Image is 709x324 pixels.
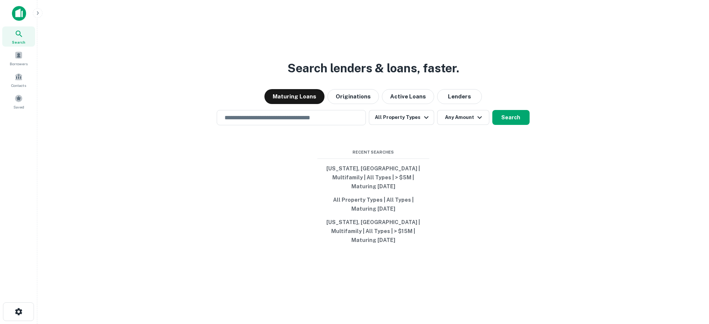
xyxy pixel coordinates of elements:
span: Recent Searches [317,149,429,155]
span: Search [12,39,25,45]
button: Lenders [437,89,482,104]
button: Maturing Loans [264,89,324,104]
a: Borrowers [2,48,35,68]
a: Contacts [2,70,35,90]
img: capitalize-icon.png [12,6,26,21]
button: Originations [327,89,379,104]
button: Search [492,110,530,125]
button: [US_STATE], [GEOGRAPHIC_DATA] | Multifamily | All Types | > $15M | Maturing [DATE] [317,216,429,247]
a: Search [2,26,35,47]
button: [US_STATE], [GEOGRAPHIC_DATA] | Multifamily | All Types | > $5M | Maturing [DATE] [317,162,429,193]
button: Any Amount [437,110,489,125]
button: All Property Types [369,110,434,125]
span: Borrowers [10,61,28,67]
span: Saved [13,104,24,110]
span: Contacts [11,82,26,88]
button: All Property Types | All Types | Maturing [DATE] [317,193,429,216]
a: Saved [2,91,35,111]
button: Active Loans [382,89,434,104]
h3: Search lenders & loans, faster. [288,59,459,77]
